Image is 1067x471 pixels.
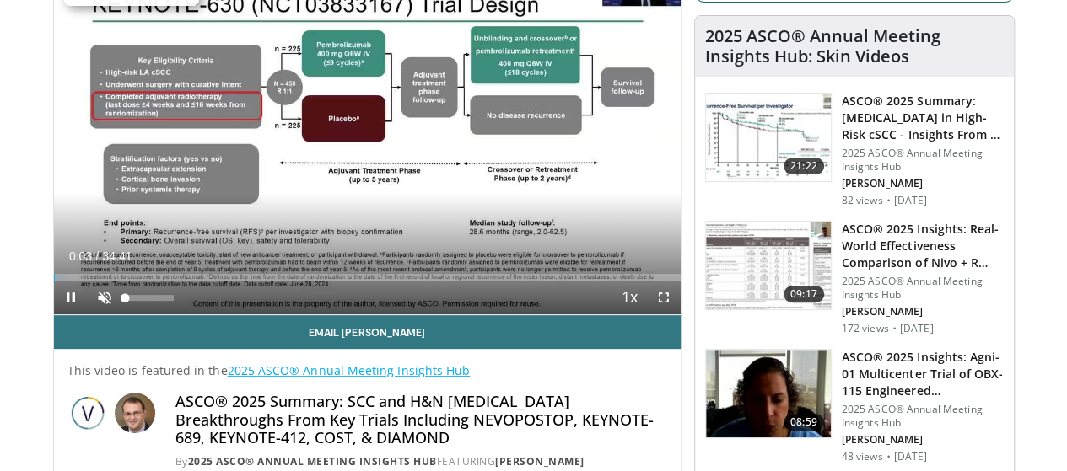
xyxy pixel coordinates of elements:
button: Playback Rate [613,281,647,314]
button: Pause [54,281,88,314]
span: 09:17 [784,286,824,302]
button: Fullscreen [647,281,681,314]
span: 21:22 [784,158,824,174]
p: [DATE] [894,194,928,207]
img: Avatar [115,393,155,433]
p: 82 views [842,194,883,207]
p: 2025 ASCO® Annual Meeting Insights Hub [842,147,1004,174]
div: Volume Level [126,295,174,301]
h3: ASCO® 2025 Summary: [MEDICAL_DATA] in High-Risk cSCC - Insights From … [842,93,1004,143]
span: / [96,249,100,263]
a: 21:22 ASCO® 2025 Summary: [MEDICAL_DATA] in High-Risk cSCC - Insights From … 2025 ASCO® Annual Me... [705,93,1004,207]
a: 2025 ASCO® Annual Meeting Insights Hub [228,362,471,378]
p: This video is featured in the [67,362,667,379]
div: Progress Bar [54,274,681,281]
p: 172 views [842,322,889,335]
div: · [892,322,897,335]
div: · [886,194,890,207]
a: 09:17 ASCO® 2025 Insights: Real-World Effectiveness Comparison of Nivo + R… 2025 ASCO® Annual Mee... [705,221,1004,335]
p: [PERSON_NAME] [842,433,1004,447]
p: 2025 ASCO® Annual Meeting Insights Hub [842,275,1004,302]
a: Email [PERSON_NAME] [54,315,681,349]
h4: 2025 ASCO® Annual Meeting Insights Hub: Skin Videos [705,26,1004,67]
p: 48 views [842,450,883,463]
p: [DATE] [894,450,928,463]
span: 0:03 [69,249,92,263]
p: 2025 ASCO® Annual Meeting Insights Hub [842,403,1004,430]
p: [PERSON_NAME] [842,305,1004,318]
h3: ASCO® 2025 Insights: Agni-01 Multicenter Trial of OBX-115 Engineered… [842,349,1004,399]
button: Unmute [88,281,121,314]
div: By FEATURING [175,454,667,469]
img: 3248663f-dc87-4925-8fb4-a7a57f5c8f6b.150x105_q85_crop-smart_upscale.jpg [706,350,831,437]
a: 08:59 ASCO® 2025 Insights: Agni-01 Multicenter Trial of OBX-115 Engineered… 2025 ASCO® Annual Mee... [705,349,1004,463]
a: 2025 ASCO® Annual Meeting Insights Hub [188,454,437,468]
span: 34:41 [102,249,132,263]
img: ae2f56e5-51f2-42f8-bc82-196091d75f3c.150x105_q85_crop-smart_upscale.jpg [706,222,831,309]
p: [DATE] [900,322,934,335]
h4: ASCO® 2025 Summary: SCC and H&N [MEDICAL_DATA] Breakthroughs From Key Trials Including NEVOPOSTOP... [175,393,667,447]
p: [PERSON_NAME] [842,177,1004,190]
img: 2025 ASCO® Annual Meeting Insights Hub [67,393,108,433]
a: [PERSON_NAME] [495,454,585,468]
span: 08:59 [784,414,824,431]
h3: ASCO® 2025 Insights: Real-World Effectiveness Comparison of Nivo + R… [842,221,1004,271]
img: 7690458f-0c76-4f61-811b-eb7c7f8681e5.150x105_q85_crop-smart_upscale.jpg [706,94,831,181]
div: · [886,450,890,463]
